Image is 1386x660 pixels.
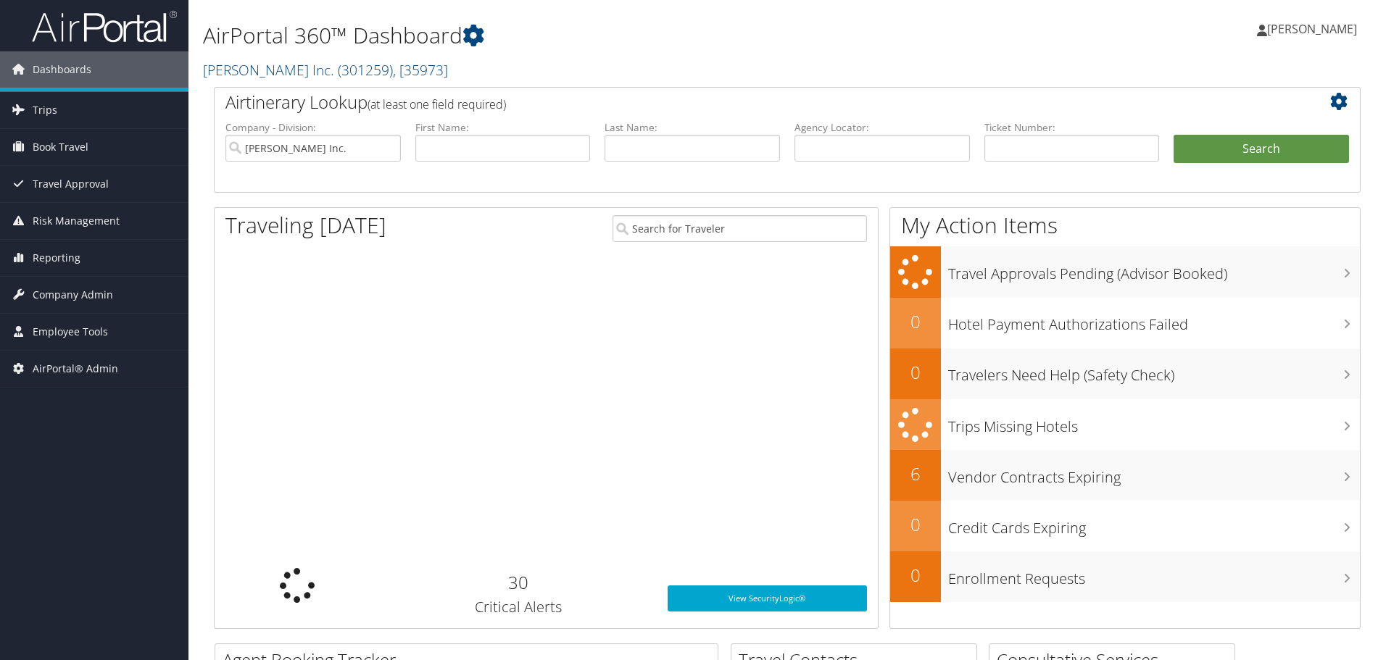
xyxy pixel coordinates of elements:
h1: AirPortal 360™ Dashboard [203,20,982,51]
h2: 0 [890,309,941,334]
h3: Vendor Contracts Expiring [948,460,1360,488]
h3: Enrollment Requests [948,561,1360,589]
h2: Airtinerary Lookup [225,90,1253,114]
label: Agency Locator: [794,120,970,135]
label: Ticket Number: [984,120,1160,135]
h2: 0 [890,512,941,537]
label: First Name: [415,120,591,135]
a: Travel Approvals Pending (Advisor Booked) [890,246,1360,298]
h2: 0 [890,360,941,385]
a: [PERSON_NAME] Inc. [203,60,448,80]
span: Employee Tools [33,314,108,350]
span: Reporting [33,240,80,276]
h2: 30 [391,570,646,595]
h3: Trips Missing Hotels [948,409,1360,437]
h1: My Action Items [890,210,1360,241]
h3: Travel Approvals Pending (Advisor Booked) [948,256,1360,284]
button: Search [1174,135,1349,164]
span: (at least one field required) [368,96,506,112]
h3: Credit Cards Expiring [948,511,1360,538]
a: Trips Missing Hotels [890,399,1360,451]
a: [PERSON_NAME] [1257,7,1372,51]
h3: Travelers Need Help (Safety Check) [948,358,1360,385]
span: Travel Approval [33,166,109,202]
h1: Traveling [DATE] [225,210,386,241]
input: Search for Traveler [613,215,867,242]
span: Trips [33,92,57,128]
img: airportal-logo.png [32,9,177,43]
h2: 6 [890,461,941,486]
span: ( 301259 ) [338,60,393,80]
h2: 0 [890,563,941,588]
h3: Hotel Payment Authorizations Failed [948,307,1360,335]
a: 6Vendor Contracts Expiring [890,450,1360,501]
a: View SecurityLogic® [668,585,867,611]
label: Company - Division: [225,120,401,135]
span: Book Travel [33,129,88,165]
h3: Critical Alerts [391,597,646,617]
span: Dashboards [33,51,91,88]
span: Risk Management [33,203,120,239]
span: [PERSON_NAME] [1267,21,1357,37]
a: 0Credit Cards Expiring [890,501,1360,551]
span: Company Admin [33,277,113,313]
a: 0Travelers Need Help (Safety Check) [890,348,1360,399]
a: 0Hotel Payment Authorizations Failed [890,298,1360,348]
span: , [ 35973 ] [393,60,448,80]
span: AirPortal® Admin [33,351,118,387]
a: 0Enrollment Requests [890,551,1360,602]
label: Last Name: [605,120,780,135]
